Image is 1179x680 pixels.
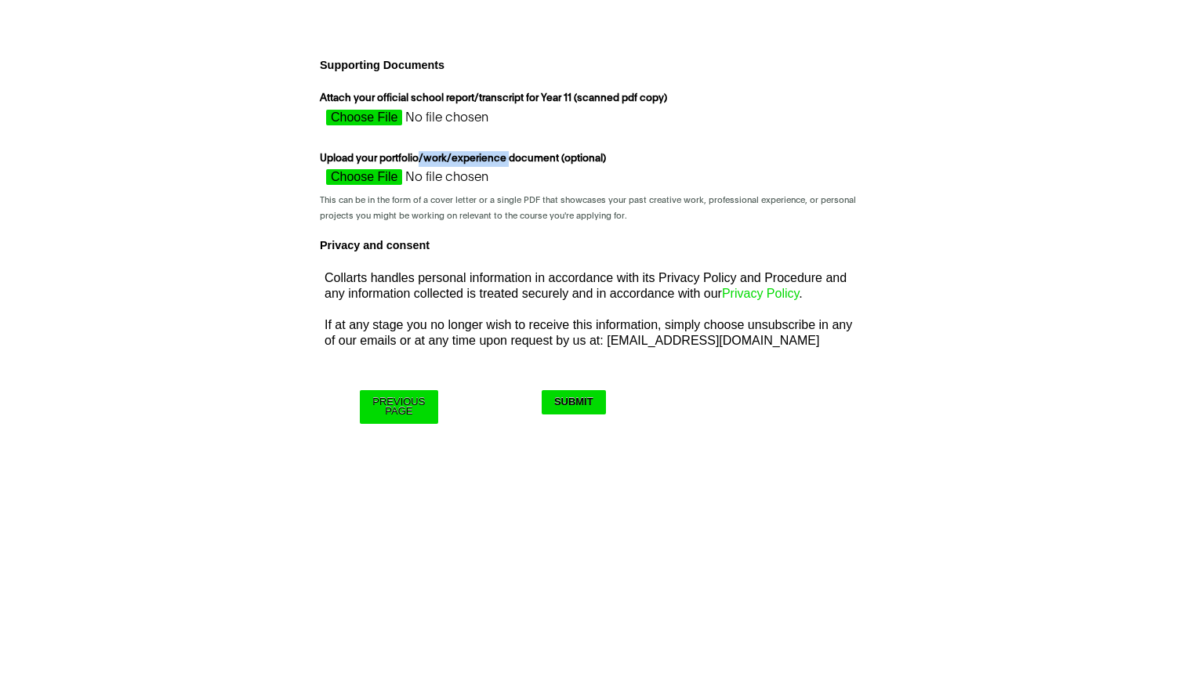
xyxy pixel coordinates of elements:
[722,287,799,300] a: Privacy Policy
[320,169,599,193] input: Upload your portfolio/work/experience document (optional)
[320,239,430,251] b: Privacy and consent
[320,151,610,170] label: Upload your portfolio/work/experience document (optional)
[320,110,599,133] input: Attach your official school report/transcript for Year 11 (scanned pdf copy)
[325,318,852,347] span: If at any stage you no longer wish to receive this information, simply choose unsubscribe in any ...
[320,196,856,219] span: This can be in the form of a cover letter or a single PDF that showcases your past creative work,...
[360,390,437,424] input: Previous Page
[325,271,847,300] span: Collarts handles personal information in accordance with its Privacy Policy and Procedure and any...
[320,91,671,110] label: Attach your official school report/transcript for Year 11 (scanned pdf copy)
[542,390,606,414] input: Submit
[314,54,865,76] h4: Supporting Documents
